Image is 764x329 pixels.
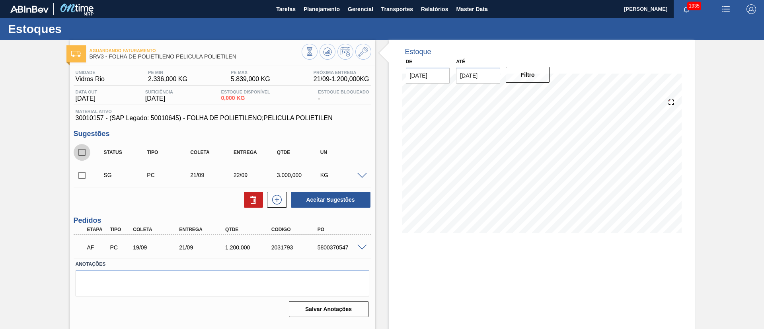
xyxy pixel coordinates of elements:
div: Coleta [188,150,236,155]
label: Anotações [76,259,369,270]
span: 1935 [687,2,701,10]
h3: Pedidos [74,216,371,225]
div: Excluir Sugestões [240,192,263,208]
div: Pedido de Compra [108,244,132,251]
span: Aguardando Faturamento [90,48,302,53]
div: 3.000,000 [275,172,323,178]
button: Salvar Anotações [289,301,368,317]
div: Tipo [145,150,193,155]
input: dd/mm/yyyy [406,68,450,84]
div: Qtde [223,227,275,232]
label: De [406,59,413,64]
div: 2031793 [269,244,321,251]
span: Gerencial [348,4,373,14]
span: 5.839,000 KG [231,76,270,83]
span: 2.336,000 KG [148,76,187,83]
h1: Estoques [8,24,149,33]
div: Qtde [275,150,323,155]
button: Notificações [674,4,699,15]
div: Entrega [177,227,229,232]
span: Próxima Entrega [314,70,369,75]
div: Código [269,227,321,232]
label: Até [456,59,465,64]
div: Entrega [232,150,280,155]
div: - [316,90,371,102]
button: Atualizar Gráfico [320,44,335,60]
span: Data out [76,90,97,94]
span: [DATE] [76,95,97,102]
div: 21/09/2025 [188,172,236,178]
span: Transportes [381,4,413,14]
div: Nova sugestão [263,192,287,208]
div: 1.200,000 [223,244,275,251]
div: Status [102,150,150,155]
div: Estoque [405,48,431,56]
img: TNhmsLtSVTkK8tSr43FrP2fwEKptu5GPRR3wAAAABJRU5ErkJggg== [10,6,49,13]
button: Programar Estoque [337,44,353,60]
p: AF [87,244,107,251]
div: Aceitar Sugestões [287,191,371,208]
span: Estoque Disponível [221,90,270,94]
div: KG [318,172,366,178]
div: UN [318,150,366,155]
img: userActions [721,4,731,14]
button: Visão Geral dos Estoques [302,44,318,60]
div: 19/09/2025 [131,244,183,251]
span: Relatórios [421,4,448,14]
button: Filtro [506,67,550,83]
div: Pedido de Compra [145,172,193,178]
span: Tarefas [276,4,296,14]
span: 21/09 - 1.200,000 KG [314,76,369,83]
span: Vidros Rio [76,76,105,83]
span: PE MIN [148,70,187,75]
img: Logout [746,4,756,14]
img: Ícone [71,51,81,57]
span: PE MAX [231,70,270,75]
div: 5800370547 [316,244,367,251]
span: Material ativo [76,109,369,114]
div: Aguardando Faturamento [85,239,109,256]
div: Etapa [85,227,109,232]
span: Unidade [76,70,105,75]
h3: Sugestões [74,130,371,138]
span: Estoque Bloqueado [318,90,369,94]
span: 30010157 - (SAP Legado: 50010645) - FOLHA DE POLIETILENO;PELICULA POLIETILEN [76,115,369,122]
div: 22/09/2025 [232,172,280,178]
div: 21/09/2025 [177,244,229,251]
button: Aceitar Sugestões [291,192,370,208]
span: BRV3 - FOLHA DE POLIETILENO PELICULA POLIETILEN [90,54,302,60]
span: 0,000 KG [221,95,270,101]
button: Ir ao Master Data / Geral [355,44,371,60]
div: Tipo [108,227,132,232]
input: dd/mm/yyyy [456,68,500,84]
div: Sugestão Criada [102,172,150,178]
span: Planejamento [304,4,340,14]
span: Master Data [456,4,487,14]
div: PO [316,227,367,232]
div: Coleta [131,227,183,232]
span: [DATE] [145,95,173,102]
span: Suficiência [145,90,173,94]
